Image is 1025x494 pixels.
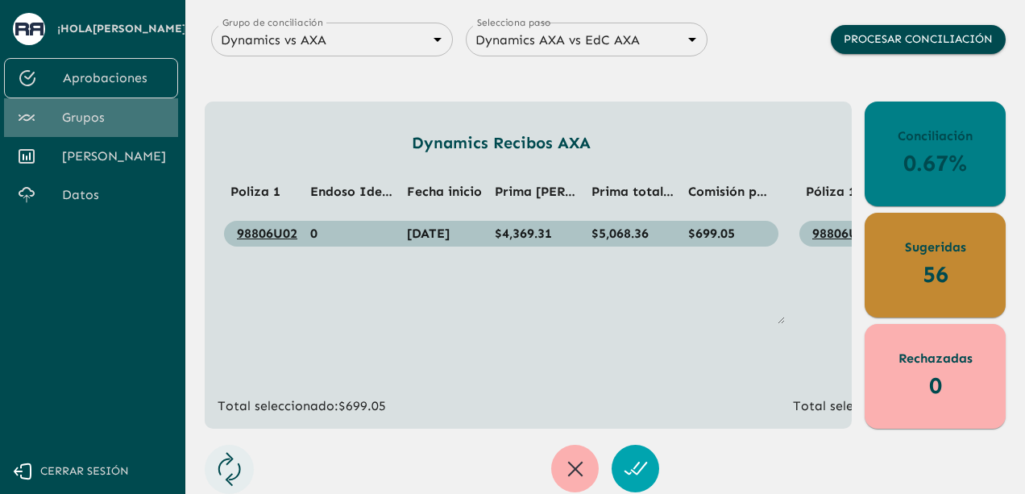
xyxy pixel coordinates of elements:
p: Dynamics Recibos AXA [218,131,785,155]
span: Fecha inicio [407,184,482,199]
span: Grupos [62,108,165,127]
img: avatar [15,23,44,35]
a: 98806U02 [237,226,297,241]
label: Grupo de conciliación [222,15,323,29]
span: $5,068.36 [591,226,649,241]
span: Endoso Identificado [310,184,438,199]
p: Rechazadas [898,349,973,368]
span: [PERSON_NAME] [62,147,165,166]
div: Dynamics vs AXA [211,28,453,52]
span: Aprobaciones [63,68,164,88]
a: Datos [4,176,178,214]
p: 0 [929,368,942,403]
p: Total seleccionado: $699.05 [218,396,785,416]
a: [PERSON_NAME] [4,137,178,176]
span: Comisión prima neta MXN [688,184,927,199]
p: 0.67% [903,146,967,181]
span: Póliza 1 [806,184,856,199]
p: Conciliación [898,127,973,146]
span: Datos [62,185,165,205]
p: Sugeridas [905,238,966,257]
span: 0 [310,226,317,241]
span: $4,369.31 [495,226,552,241]
span: Prima total MXN [591,184,696,199]
span: Prima Neta MXN [495,184,673,199]
span: Cerrar sesión [40,462,129,482]
button: Procesar conciliación [831,25,1006,55]
p: 56 [923,257,948,292]
a: 98806U02 [812,226,873,241]
label: Selecciona paso [477,15,551,29]
a: Aprobaciones [4,58,178,98]
div: Dynamics AXA vs EdC AXA [466,28,708,52]
span: Poliza 1 [230,184,280,199]
span: ¡Hola [PERSON_NAME] ! [57,19,190,39]
span: $699.05 [688,226,735,241]
a: Grupos [4,98,178,137]
span: 07/06/2025 [407,226,450,241]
